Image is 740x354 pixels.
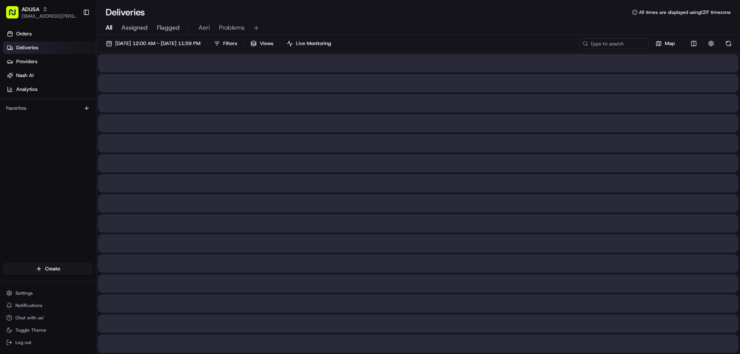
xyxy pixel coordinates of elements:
[3,83,96,96] a: Analytics
[3,263,93,275] button: Create
[16,44,38,51] span: Deliveries
[16,72,34,79] span: Nash AI
[16,58,37,65] span: Providers
[15,290,33,296] span: Settings
[283,38,335,49] button: Live Monitoring
[3,325,93,336] button: Toggle Theme
[3,102,93,114] div: Favorites
[210,38,240,49] button: Filters
[665,40,675,47] span: Map
[3,69,96,82] a: Nash AI
[3,337,93,348] button: Log out
[3,55,96,68] a: Providers
[15,315,44,321] span: Chat with us!
[652,38,678,49] button: Map
[15,327,46,333] span: Toggle Theme
[115,40,200,47] span: [DATE] 12:00 AM - [DATE] 11:59 PM
[198,23,210,32] span: Aeri
[3,3,80,22] button: ADUSA[EMAIL_ADDRESS][PERSON_NAME][DOMAIN_NAME]
[106,6,145,18] h1: Deliveries
[639,9,731,15] span: All times are displayed using CDT timezone
[3,28,96,40] a: Orders
[260,40,273,47] span: Views
[103,38,204,49] button: [DATE] 12:00 AM - [DATE] 11:59 PM
[121,23,148,32] span: Assigned
[296,40,331,47] span: Live Monitoring
[3,288,93,299] button: Settings
[106,23,112,32] span: All
[723,38,734,49] button: Refresh
[15,302,42,309] span: Notifications
[3,312,93,323] button: Chat with us!
[157,23,180,32] span: Flagged
[3,300,93,311] button: Notifications
[22,5,39,13] button: ADUSA
[223,40,237,47] span: Filters
[16,30,32,37] span: Orders
[22,13,77,19] button: [EMAIL_ADDRESS][PERSON_NAME][DOMAIN_NAME]
[219,23,245,32] span: Problems
[580,38,649,49] input: Type to search
[45,265,60,272] span: Create
[15,339,31,346] span: Log out
[247,38,277,49] button: Views
[16,86,37,93] span: Analytics
[3,42,96,54] a: Deliveries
